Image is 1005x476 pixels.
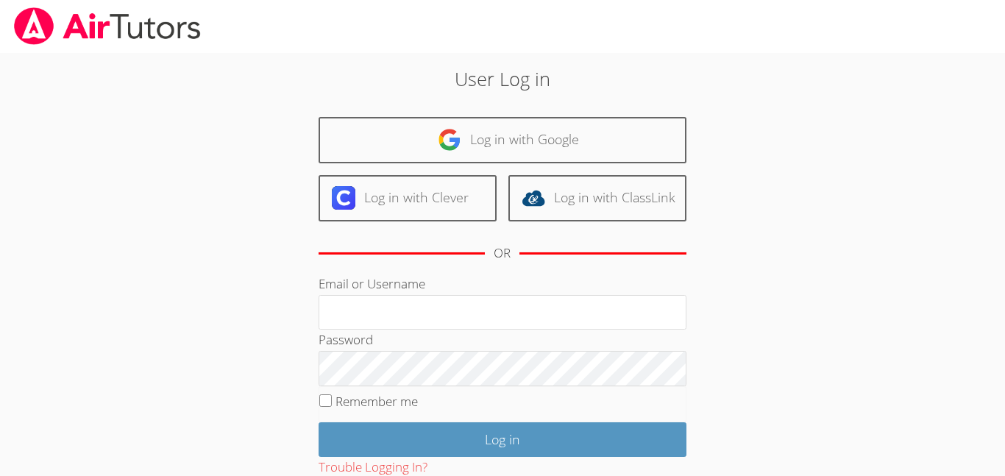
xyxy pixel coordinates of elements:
h2: User Log in [231,65,774,93]
img: google-logo-50288ca7cdecda66e5e0955fdab243c47b7ad437acaf1139b6f446037453330a.svg [438,128,461,152]
input: Log in [319,422,686,457]
a: Log in with Google [319,117,686,163]
img: clever-logo-6eab21bc6e7a338710f1a6ff85c0baf02591cd810cc4098c63d3a4b26e2feb20.svg [332,186,355,210]
img: airtutors_banner-c4298cdbf04f3fff15de1276eac7730deb9818008684d7c2e4769d2f7ddbe033.png [13,7,202,45]
label: Password [319,331,373,348]
label: Email or Username [319,275,425,292]
div: OR [494,243,511,264]
img: classlink-logo-d6bb404cc1216ec64c9a2012d9dc4662098be43eaf13dc465df04b49fa7ab582.svg [522,186,545,210]
a: Log in with ClassLink [508,175,686,221]
label: Remember me [335,393,418,410]
a: Log in with Clever [319,175,497,221]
